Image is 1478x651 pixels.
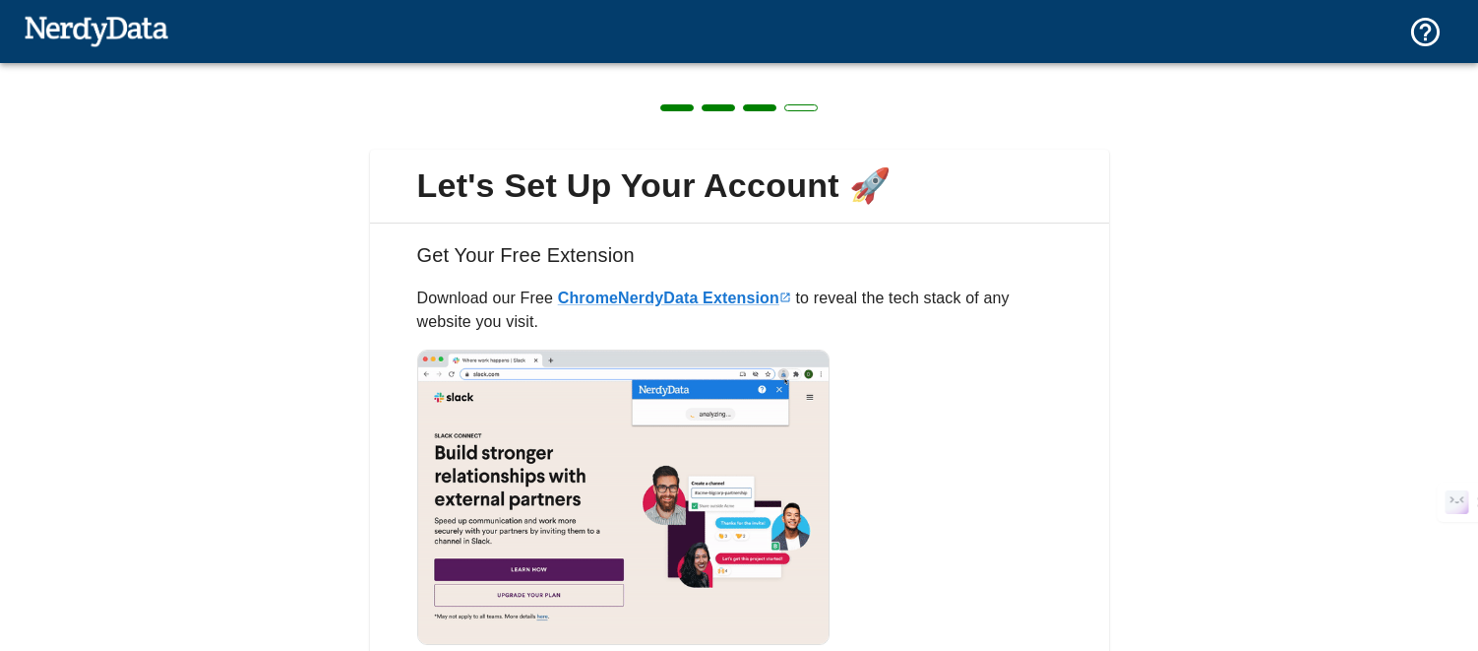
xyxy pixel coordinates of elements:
a: ChromeNerdyData Extension [558,290,791,306]
img: NerdyData.com [24,11,168,50]
p: Download our Free to reveal the tech stack of any website you visit. [417,287,1062,334]
button: Support and Documentation [1396,3,1454,61]
h6: Get Your Free Extension [386,239,1093,287]
span: Let's Set Up Your Account 🚀 [386,165,1093,207]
